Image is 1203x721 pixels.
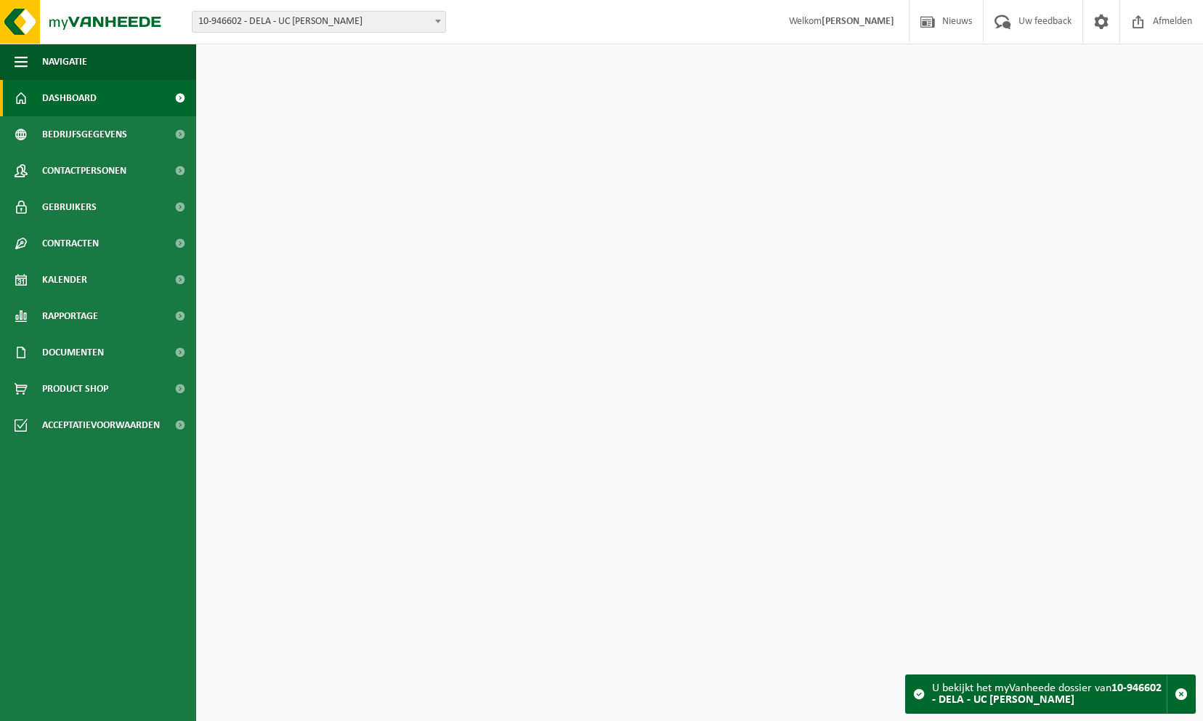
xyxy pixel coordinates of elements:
[42,225,99,262] span: Contracten
[42,298,98,334] span: Rapportage
[42,371,108,407] span: Product Shop
[42,153,126,189] span: Contactpersonen
[42,189,97,225] span: Gebruikers
[42,116,127,153] span: Bedrijfsgegevens
[932,682,1162,706] strong: 10-946602 - DELA - UC [PERSON_NAME]
[42,334,104,371] span: Documenten
[42,80,97,116] span: Dashboard
[42,262,87,298] span: Kalender
[932,675,1167,713] div: U bekijkt het myVanheede dossier van
[42,44,87,80] span: Navigatie
[42,407,160,443] span: Acceptatievoorwaarden
[192,11,446,33] span: 10-946602 - DELA - UC HARRY - BUNSBEEK
[193,12,445,32] span: 10-946602 - DELA - UC HARRY - BUNSBEEK
[822,16,894,27] strong: [PERSON_NAME]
